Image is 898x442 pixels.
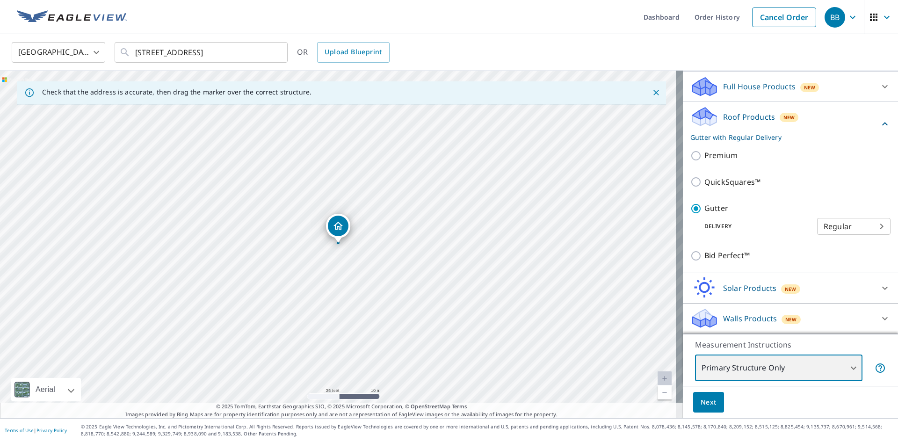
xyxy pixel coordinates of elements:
[875,362,886,374] span: Your report will include only the primary structure on the property. For example, a detached gara...
[701,397,717,408] span: Next
[785,316,797,323] span: New
[81,423,893,437] p: © 2025 Eagle View Technologies, Inc. and Pictometry International Corp. All Rights Reserved. Repo...
[135,39,268,65] input: Search by address or latitude-longitude
[785,285,797,293] span: New
[704,250,750,261] p: Bid Perfect™
[326,214,350,243] div: Dropped pin, building 1, Residential property, 820 New Cut Rd Earleville, MD 21919
[11,378,81,401] div: Aerial
[297,42,390,63] div: OR
[690,106,891,142] div: Roof ProductsNewGutter with Regular Delivery
[723,313,777,324] p: Walls Products
[33,378,58,401] div: Aerial
[723,81,796,92] p: Full House Products
[17,10,127,24] img: EV Logo
[704,176,760,188] p: QuickSquares™
[825,7,845,28] div: BB
[704,150,738,161] p: Premium
[752,7,816,27] a: Cancel Order
[817,213,891,239] div: Regular
[690,307,891,330] div: Walls ProductsNew
[658,385,672,399] a: Current Level 20, Zoom Out
[690,75,891,98] div: Full House ProductsNew
[5,427,34,434] a: Terms of Use
[690,222,817,231] p: Delivery
[704,203,728,214] p: Gutter
[723,283,776,294] p: Solar Products
[325,46,382,58] span: Upload Blueprint
[690,277,891,299] div: Solar ProductsNew
[723,111,775,123] p: Roof Products
[452,403,467,410] a: Terms
[12,39,105,65] div: [GEOGRAPHIC_DATA]
[783,114,795,121] span: New
[36,427,67,434] a: Privacy Policy
[693,392,724,413] button: Next
[42,88,311,96] p: Check that the address is accurate, then drag the marker over the correct structure.
[658,371,672,385] a: Current Level 20, Zoom In Disabled
[690,132,879,142] p: Gutter with Regular Delivery
[411,403,450,410] a: OpenStreetMap
[216,403,467,411] span: © 2025 TomTom, Earthstar Geographics SIO, © 2025 Microsoft Corporation, ©
[695,339,886,350] p: Measurement Instructions
[804,84,816,91] span: New
[650,87,662,99] button: Close
[5,428,67,433] p: |
[317,42,389,63] a: Upload Blueprint
[695,355,862,381] div: Primary Structure Only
